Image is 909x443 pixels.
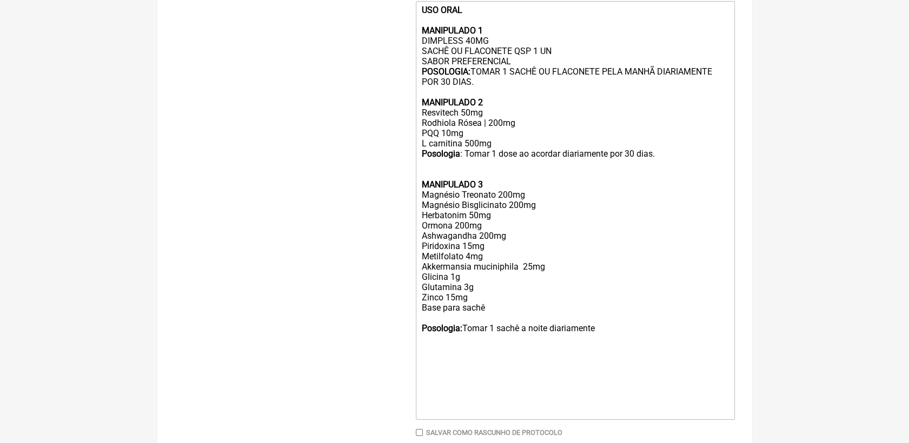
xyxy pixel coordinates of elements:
strong: Posologia: [421,323,462,333]
label: Salvar como rascunho de Protocolo [426,428,562,437]
div: : Tomar 1 dose ao acordar diariamente por 30 dias. Magnésio Treonato 200mg Magnésio Bisglicinato ... [421,149,728,395]
div: PQQ 10mg L carnitina 500mg [421,128,728,149]
div: Rodhiola Rósea | 200mg [421,118,728,128]
div: DIMPLESS 40MG SACHÊ OU FLACONETE QSP 1 UN SABOR PREFERENCIAL TOMAR 1 SACHÊ OU FLACONETE PELA MANH... [421,5,728,118]
strong: MANIPULADO 2 [421,97,482,108]
strong: USO ORAL MANIPULADO 1 [421,5,482,36]
strong: Posologia [421,149,460,159]
strong: MANIPULADO 3 [421,179,482,190]
strong: POSOLOGIA: [421,66,470,77]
